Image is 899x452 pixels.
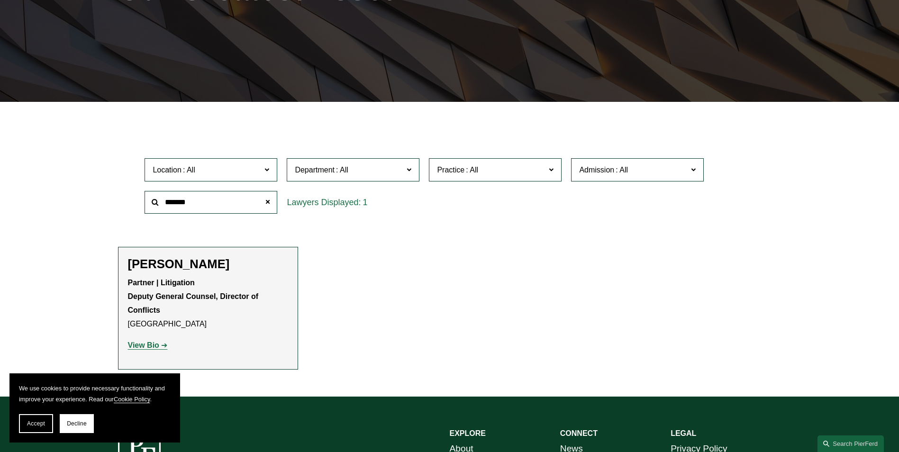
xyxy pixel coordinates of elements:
[19,414,53,433] button: Accept
[128,341,168,349] a: View Bio
[437,166,464,174] span: Practice
[19,383,171,405] p: We use cookies to provide necessary functionality and improve your experience. Read our .
[579,166,614,174] span: Admission
[817,435,884,452] a: Search this site
[60,414,94,433] button: Decline
[128,257,288,271] h2: [PERSON_NAME]
[450,429,486,437] strong: EXPLORE
[114,396,150,403] a: Cookie Policy
[128,276,288,331] p: [GEOGRAPHIC_DATA]
[9,373,180,443] section: Cookie banner
[560,429,598,437] strong: CONNECT
[128,279,261,314] strong: Partner | Litigation Deputy General Counsel, Director of Conflicts
[671,429,696,437] strong: LEGAL
[295,166,335,174] span: Department
[27,420,45,427] span: Accept
[363,198,367,207] span: 1
[67,420,87,427] span: Decline
[128,341,159,349] strong: View Bio
[153,166,182,174] span: Location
